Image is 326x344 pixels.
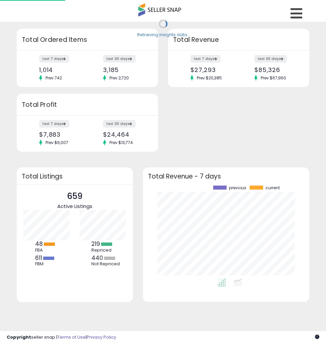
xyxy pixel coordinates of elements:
[148,174,304,179] h3: Total Revenue - 7 days
[257,75,290,81] span: Prev: $67,960
[35,261,65,267] div: FBM
[254,66,298,73] div: $85,326
[103,131,146,138] div: $24,464
[22,174,128,179] h3: Total Listings
[57,334,86,340] a: Terms of Use
[87,334,116,340] a: Privacy Policy
[39,55,69,63] label: last 7 days
[35,240,43,248] b: 48
[35,254,42,262] b: 611
[39,131,82,138] div: $7,883
[106,140,136,145] span: Prev: $13,774
[39,66,82,73] div: 1,014
[254,55,287,63] label: last 30 days
[103,66,146,73] div: 3,185
[91,261,121,267] div: Not Repriced
[35,248,65,253] div: FBA
[103,55,136,63] label: last 30 days
[229,186,246,190] span: previous
[193,75,225,81] span: Prev: $20,385
[22,100,153,110] h3: Total Profit
[7,334,31,340] strong: Copyright
[190,55,221,63] label: last 7 days
[57,190,92,203] p: 659
[173,35,304,45] h3: Total Revenue
[57,203,92,210] span: Active Listings
[42,75,65,81] span: Prev: 742
[91,254,103,262] b: 440
[190,66,234,73] div: $27,293
[7,334,116,341] div: seller snap | |
[91,240,100,248] b: 219
[265,186,280,190] span: current
[39,120,69,128] label: last 7 days
[106,75,132,81] span: Prev: 2,720
[91,248,121,253] div: Repriced
[137,32,189,38] div: Retrieving insights data..
[103,120,136,128] label: last 30 days
[42,140,72,145] span: Prev: $6,007
[22,35,153,45] h3: Total Ordered Items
